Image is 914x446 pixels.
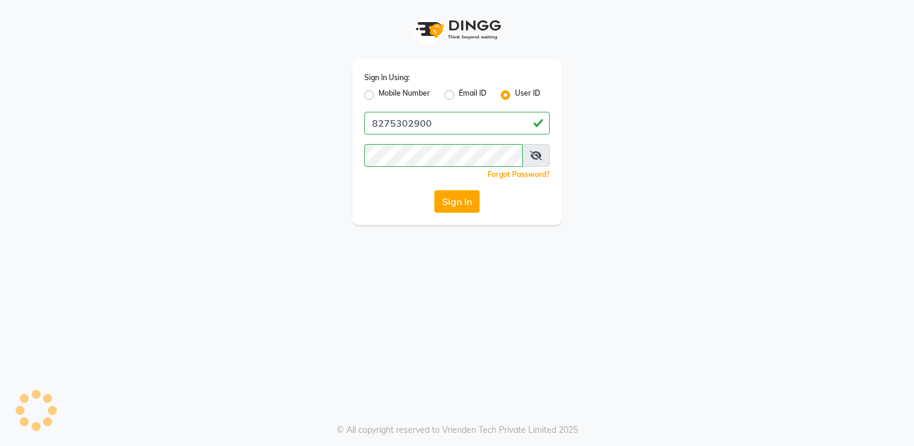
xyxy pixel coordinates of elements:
[364,112,550,135] input: Username
[379,88,430,102] label: Mobile Number
[364,72,410,83] label: Sign In Using:
[488,170,550,179] a: Forgot Password?
[409,12,505,47] img: logo1.svg
[434,190,480,213] button: Sign In
[364,144,523,167] input: Username
[459,88,486,102] label: Email ID
[515,88,540,102] label: User ID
